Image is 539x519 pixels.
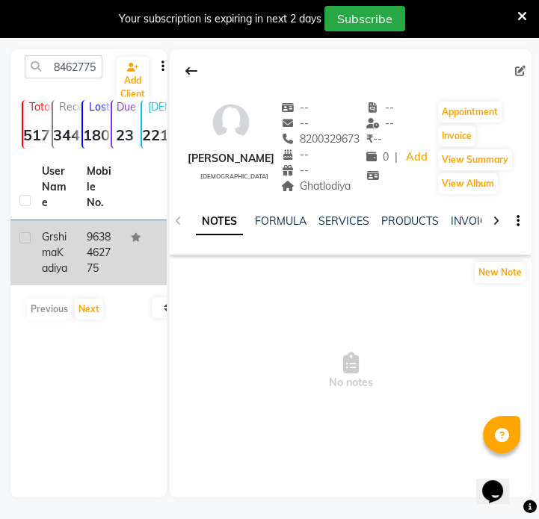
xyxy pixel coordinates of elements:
[119,11,321,27] div: Your subscription is expiring in next 2 days
[475,262,526,283] button: New Note
[281,148,309,161] span: --
[318,214,369,228] a: SERVICES
[476,459,524,504] iframe: chat widget
[23,125,49,144] strong: 5177
[281,101,309,114] span: --
[78,155,123,220] th: Mobile No.
[395,149,398,165] span: |
[75,299,103,320] button: Next
[281,132,360,146] span: 8200329673
[438,125,475,146] button: Invoice
[366,101,395,114] span: --
[281,116,309,130] span: --
[381,214,439,228] a: PRODUCTS
[438,102,502,122] button: Appointment
[200,173,268,180] span: [DEMOGRAPHIC_DATA]
[33,155,78,220] th: User Name
[366,132,382,146] span: --
[366,150,389,164] span: 0
[366,116,395,130] span: --
[188,151,274,167] div: [PERSON_NAME]
[438,173,498,194] button: View Album
[117,57,149,105] a: Add Client
[142,125,167,144] strong: 221
[170,296,532,446] span: No notes
[42,230,67,259] span: Grshima
[255,214,307,228] a: FORMULA
[404,147,430,168] a: Add
[112,125,138,144] strong: 23
[196,208,243,235] a: NOTES
[176,57,207,85] div: Back to Client
[324,6,405,31] button: Subscribe
[25,55,102,78] input: Search by Name/Mobile/Email/Code
[29,100,49,114] p: Total
[209,100,253,145] img: avatar
[366,132,373,146] span: ₹
[83,125,108,144] strong: 1809
[148,100,167,114] p: [DEMOGRAPHIC_DATA]
[451,214,500,228] a: INVOICES
[281,164,309,177] span: --
[115,100,138,114] p: Due
[78,220,123,285] td: 9638462775
[438,149,512,170] button: View Summary
[59,100,78,114] p: Recent
[89,100,108,114] p: Lost
[281,179,351,193] span: Ghatlodiya
[53,125,78,144] strong: 344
